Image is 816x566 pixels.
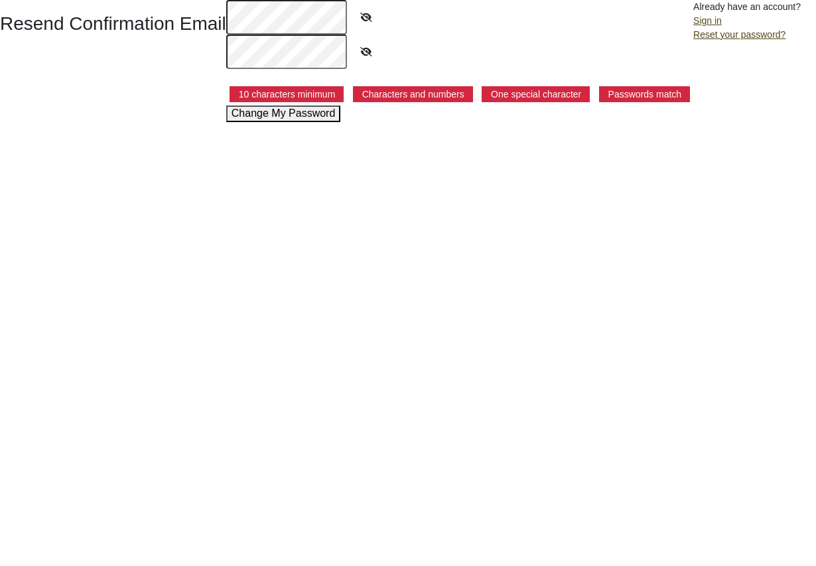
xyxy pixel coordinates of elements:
[226,106,341,121] button: Change My Password
[693,15,722,26] a: Sign in
[482,86,590,102] p: One special character
[693,29,785,40] a: Reset your password?
[353,86,473,102] p: Characters and numbers
[599,86,690,102] p: Passwords match
[230,86,344,102] p: 10 characters minimum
